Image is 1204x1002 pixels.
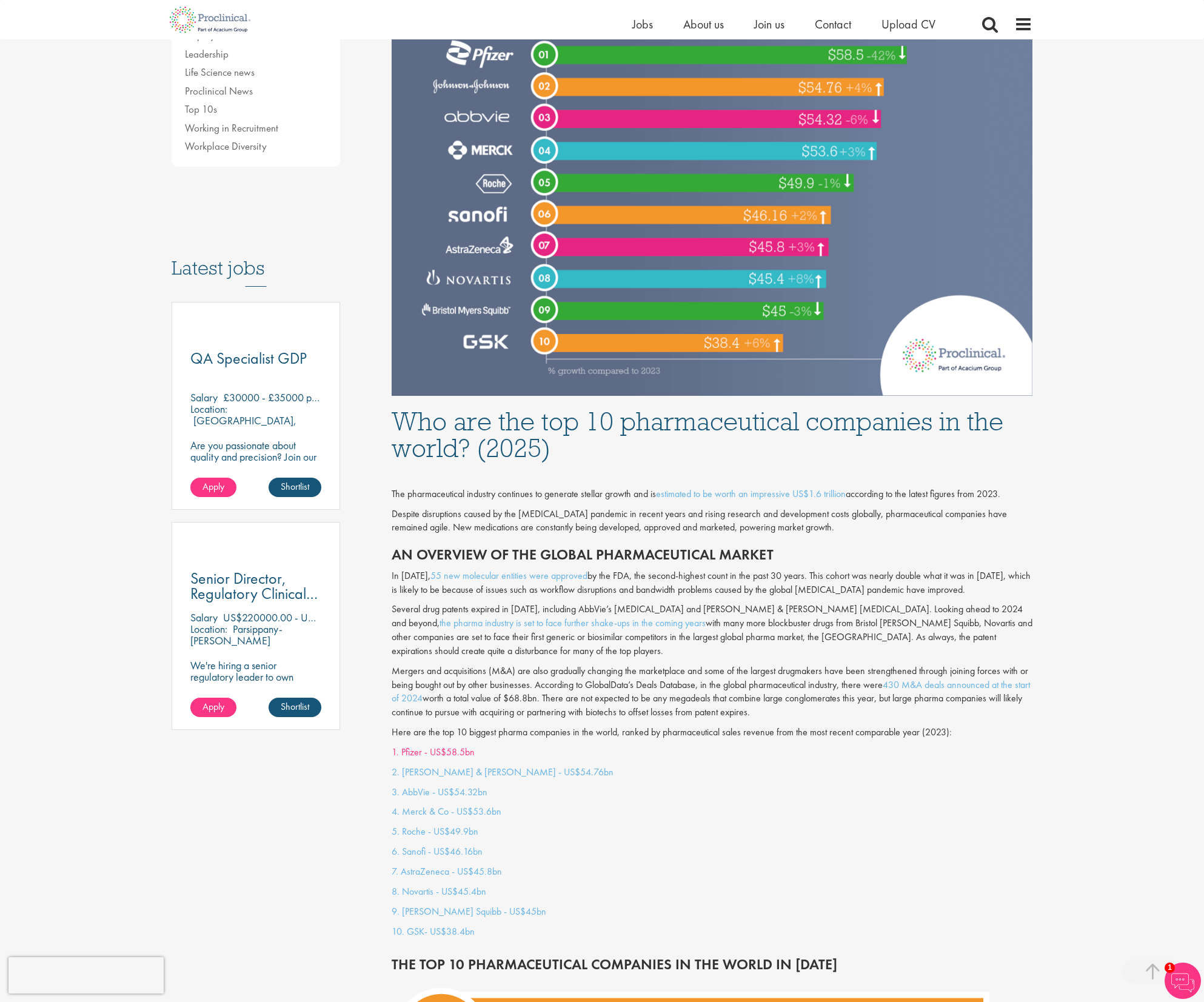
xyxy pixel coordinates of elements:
p: Several drug patents expired in [DATE], including AbbVie’s [MEDICAL_DATA] and [PERSON_NAME] & [PE... [392,603,1033,658]
a: Join us [754,16,784,32]
a: About us [683,16,724,32]
a: 6. Sanofi - US$46.16bn [392,845,483,858]
a: Life Science news [185,65,255,79]
a: Apply [190,698,236,717]
a: Senior Director, Regulatory Clinical Strategy [190,571,321,601]
a: 9. [PERSON_NAME] Squibb - US$45bn [392,905,546,918]
span: Apply [202,700,224,713]
span: 1 [1165,963,1175,973]
a: Workplace Diversity [185,139,267,153]
a: Working in Recruitment [185,121,278,135]
a: 2. [PERSON_NAME] & [PERSON_NAME] - US$54.76bn [392,766,614,778]
p: Despite disruptions caused by the [MEDICAL_DATA] pandemic in recent years and rising research and... [392,507,1033,535]
a: estimated to be worth an impressive US$1.6 trillion [656,487,846,500]
a: 4. Merck & Co - US$53.6bn [392,805,501,818]
span: Location: [190,402,227,416]
a: 7. AstraZeneca - US$45.8bn [392,865,502,878]
a: 10. GSK- US$38.4bn [392,925,475,938]
img: Chatbot [1165,963,1201,999]
a: Top 10s [185,102,217,116]
a: QA Specialist GDP [190,351,321,366]
p: Here are the top 10 biggest pharma companies in the world, ranked by pharmaceutical sales revenue... [392,726,1033,740]
h1: Who are the top 10 pharmaceutical companies in the world? (2025) [392,408,1033,461]
a: 55 new molecular entities were approved [430,569,587,582]
h3: Latest jobs [172,227,340,287]
span: Senior Director, Regulatory Clinical Strategy [190,568,318,619]
a: Jobs [632,16,653,32]
p: £30000 - £35000 per annum [223,390,350,404]
a: 430 M&A deals announced at the start of 2024 [392,678,1030,705]
span: Salary [190,610,218,624]
p: Are you passionate about quality and precision? Join our team as a … and help ensure top-tier sta... [190,439,321,486]
p: Mergers and acquisitions (M&A) are also gradually changing the marketplace and some of the larges... [392,664,1033,720]
a: Proclinical News [185,84,253,98]
div: The pharmaceutical industry continues to generate stellar growth and is according to the latest f... [392,487,1033,501]
p: US$220000.00 - US$265000 per annum + Highly Competitive Salary [223,610,522,624]
iframe: reCAPTCHA [8,957,164,994]
a: 5. Roche - US$49.9bn [392,825,478,838]
a: Apply [190,478,236,497]
a: Leadership [185,47,229,61]
h2: THE TOP 10 PHARMACEUTICAL COMPANIES IN THE WORLD IN [DATE] [392,957,1033,972]
span: Salary [190,390,218,404]
h2: An overview of the global pharmaceutical market [392,547,1033,563]
a: Shortlist [269,698,321,717]
a: Shortlist [269,478,321,497]
a: 3. AbbVie - US$54.32bn [392,786,487,798]
p: [GEOGRAPHIC_DATA], [GEOGRAPHIC_DATA] [190,413,296,439]
a: 1. Pfizer - US$58.5bn [392,746,475,758]
span: Location: [190,622,227,636]
span: QA Specialist GDP [190,348,307,369]
p: In [DATE], by the FDA, the second-highest count in the past 30 years. This cohort was nearly doub... [392,569,1033,597]
a: Upload CV [881,16,935,32]
a: 8. Novartis - US$45.4bn [392,885,486,898]
a: Contact [815,16,851,32]
span: Apply [202,480,224,493]
p: We're hiring a senior regulatory leader to own clinical stage strategy across multiple programs. [190,660,321,706]
a: the pharma industry is set to face further shake-ups in the coming years [440,616,706,629]
p: Parsippany-[PERSON_NAME][GEOGRAPHIC_DATA], [GEOGRAPHIC_DATA] [190,622,293,670]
